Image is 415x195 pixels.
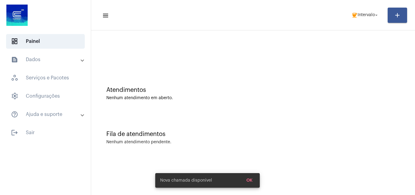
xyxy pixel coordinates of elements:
img: d4669ae0-8c07-2337-4f67-34b0df7f5ae4.jpeg [5,3,29,27]
span: Serviços e Pacotes [6,71,85,85]
mat-icon: sidenav icon [11,111,18,118]
span: Nova chamada disponível [160,177,212,183]
span: Configurações [6,89,85,103]
mat-panel-title: Ajuda e suporte [11,111,81,118]
span: Intervalo [358,13,375,17]
mat-expansion-panel-header: sidenav iconDados [4,52,91,67]
mat-icon: sidenav icon [11,56,18,63]
span: Sair [6,125,85,140]
div: Nenhum atendimento pendente. [106,140,171,145]
mat-icon: add [394,12,401,19]
mat-icon: arrow_drop_down [374,12,379,18]
button: Intervalo [348,9,383,21]
div: Atendimentos [106,87,400,93]
button: OK [242,175,257,186]
mat-icon: sidenav icon [11,129,18,136]
mat-expansion-panel-header: sidenav iconAjuda e suporte [4,107,91,122]
span: Painel [6,34,85,49]
mat-icon: sidenav icon [102,12,108,19]
mat-icon: coffee [352,12,358,18]
div: Fila de atendimentos [106,131,400,138]
span: sidenav icon [11,38,18,45]
span: sidenav icon [11,74,18,82]
mat-panel-title: Dados [11,56,81,63]
span: OK [246,178,252,183]
span: sidenav icon [11,92,18,100]
div: Nenhum atendimento em aberto. [106,96,400,100]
